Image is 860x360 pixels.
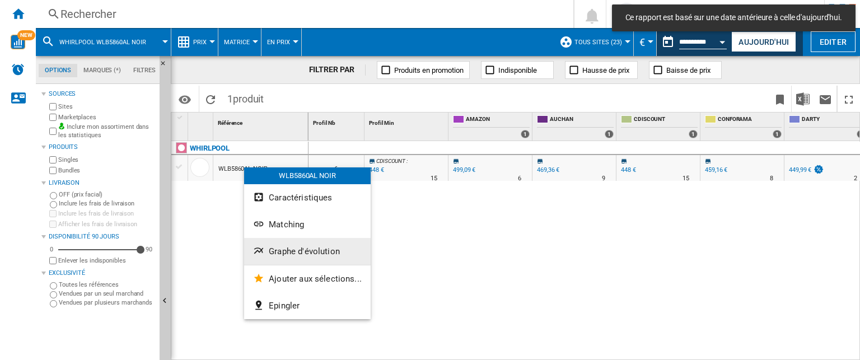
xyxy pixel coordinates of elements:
span: Graphe d'évolution [269,246,340,256]
button: Ajouter aux sélections... [244,265,371,292]
div: WLB5860AL NOIR [244,167,371,184]
span: Matching [269,219,304,230]
span: Ce rapport est basé sur une date antérieure à celle d'aujourd'hui. [622,12,845,24]
button: Matching [244,211,371,238]
button: Caractéristiques [244,184,371,211]
span: Epingler [269,301,300,311]
span: Caractéristiques [269,193,332,203]
button: Graphe d'évolution [244,238,371,265]
span: Ajouter aux sélections... [269,274,362,284]
button: Epingler... [244,292,371,319]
